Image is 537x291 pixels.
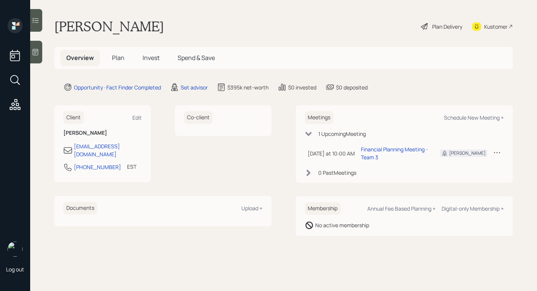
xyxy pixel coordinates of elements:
[63,130,142,136] h6: [PERSON_NAME]
[336,83,368,91] div: $0 deposited
[74,163,121,171] div: [PHONE_NUMBER]
[143,54,160,62] span: Invest
[308,149,355,157] div: [DATE] at 10:00 AM
[112,54,124,62] span: Plan
[74,142,142,158] div: [EMAIL_ADDRESS][DOMAIN_NAME]
[318,169,356,177] div: 0 Past Meeting s
[184,111,213,124] h6: Co-client
[305,202,341,215] h6: Membership
[432,23,462,31] div: Plan Delivery
[132,114,142,121] div: Edit
[288,83,316,91] div: $0 invested
[305,111,333,124] h6: Meetings
[74,83,161,91] div: Opportunity · Fact Finder Completed
[318,130,366,138] div: 1 Upcoming Meeting
[63,202,97,214] h6: Documents
[54,18,164,35] h1: [PERSON_NAME]
[66,54,94,62] span: Overview
[127,163,137,171] div: EST
[442,205,504,212] div: Digital-only Membership +
[181,83,208,91] div: Set advisor
[361,145,428,161] div: Financial Planning Meeting - Team 3
[367,205,436,212] div: Annual Fee Based Planning +
[241,205,262,212] div: Upload +
[63,111,84,124] h6: Client
[444,114,504,121] div: Schedule New Meeting +
[8,242,23,257] img: aleksandra-headshot.png
[227,83,268,91] div: $395k net-worth
[315,221,369,229] div: No active membership
[484,23,508,31] div: Kustomer
[449,150,486,157] div: [PERSON_NAME]
[6,266,24,273] div: Log out
[178,54,215,62] span: Spend & Save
